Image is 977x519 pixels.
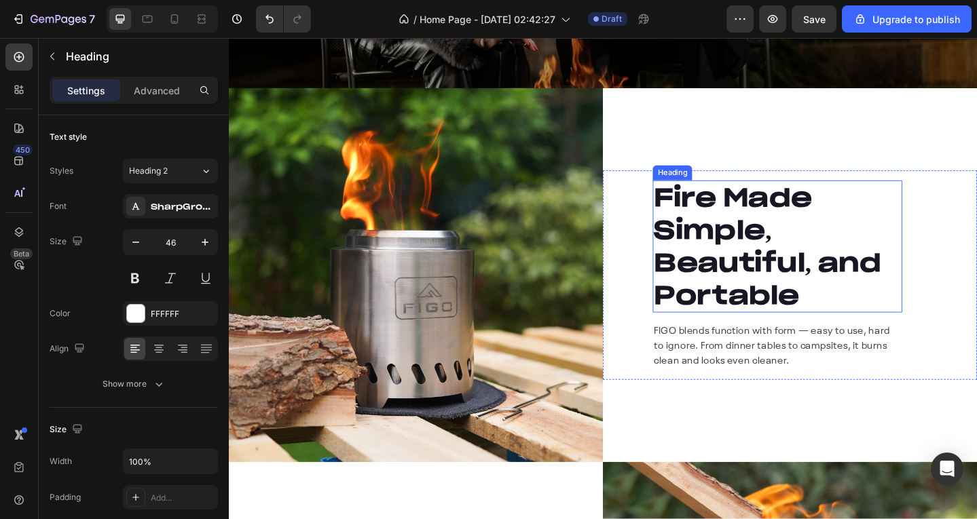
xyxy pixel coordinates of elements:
button: Heading 2 [123,159,218,183]
div: Open Intercom Messenger [931,453,963,485]
div: Color [50,307,71,320]
button: Show more [50,372,218,396]
span: / [413,12,417,26]
span: Home Page - [DATE] 02:42:27 [420,12,555,26]
p: Advanced [134,83,180,98]
div: Size [50,233,86,251]
span: Save [803,14,826,25]
div: Beta [10,248,33,259]
p: 7 [89,11,95,27]
div: Undo/Redo [256,5,311,33]
div: Size [50,421,86,439]
button: 7 [5,5,101,33]
div: Width [50,455,72,467]
div: 450 [13,145,33,155]
p: FIGO blends function with form — easy to use, hard to ignore. From dinner tables to campsites, it... [463,311,732,360]
input: Auto [124,449,217,474]
div: FFFFFF [151,308,215,320]
p: Settings [67,83,105,98]
div: Text style [50,131,87,143]
button: Upgrade to publish [842,5,972,33]
button: Save [792,5,836,33]
div: Show more [103,377,166,391]
div: Align [50,340,88,358]
div: SharpGroteskPETrialMedium-25-BF646589e6051e7 [151,201,215,213]
div: Styles [50,165,73,177]
span: Draft [602,13,622,25]
div: Font [50,200,67,212]
iframe: Design area [229,38,977,519]
div: Padding [50,491,81,503]
div: Add... [151,492,215,504]
h2: Fire Made Simple, Beautiful, and Portable [462,155,733,299]
div: Heading [464,141,502,153]
div: Upgrade to publish [853,12,960,26]
p: Heading [66,48,213,64]
span: Heading 2 [129,165,168,177]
